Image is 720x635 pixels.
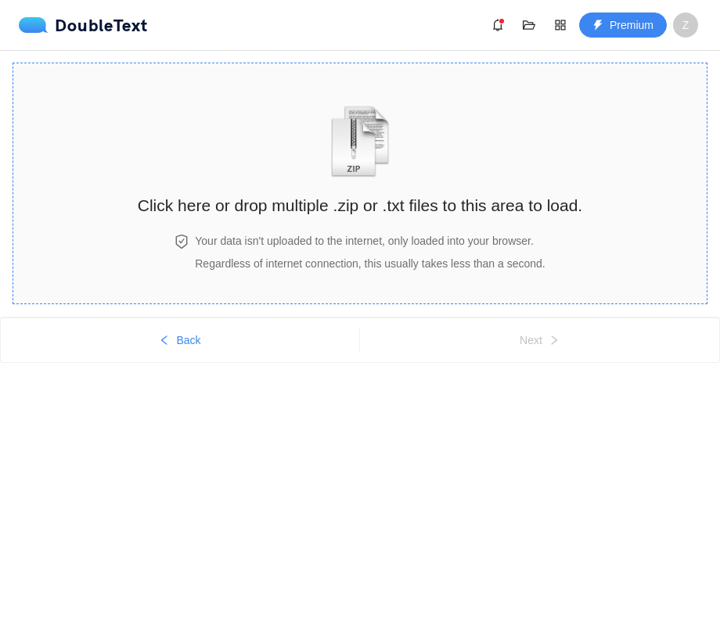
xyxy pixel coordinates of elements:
button: folder-open [517,13,542,38]
span: safety-certificate [175,235,189,249]
span: Back [176,332,200,349]
span: Premium [610,16,653,34]
button: appstore [548,13,573,38]
img: zipOrTextIcon [324,106,397,178]
span: bell [486,19,509,31]
span: appstore [549,19,572,31]
h4: Your data isn't uploaded to the internet, only loaded into your browser. [195,232,545,249]
div: DoubleText [19,17,148,33]
span: Z [682,13,689,38]
span: left [159,335,170,347]
button: bell [485,13,510,38]
a: logoDoubleText [19,17,148,33]
button: thunderboltPremium [579,13,667,38]
h2: Click here or drop multiple .zip or .txt files to this area to load. [138,192,582,218]
span: thunderbolt [592,20,603,32]
span: folder-open [517,19,541,31]
img: logo [19,17,55,33]
button: leftBack [1,328,359,353]
button: Nextright [360,328,719,353]
span: Regardless of internet connection, this usually takes less than a second. [195,257,545,270]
